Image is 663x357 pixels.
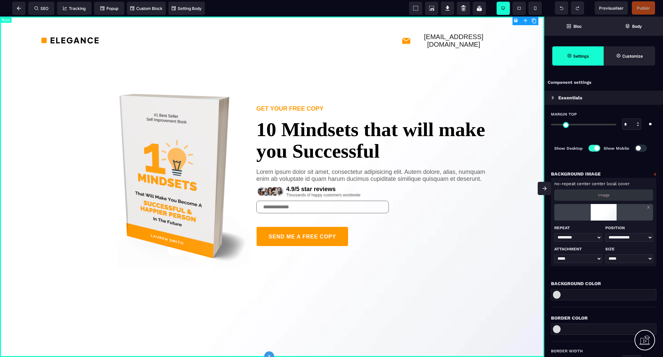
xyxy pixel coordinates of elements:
[19,11,32,16] div: v 4.0.25
[632,24,642,29] strong: Body
[558,94,582,102] p: Essentials
[83,39,101,43] div: Mots-clés
[256,168,286,181] img: 7ce4f1d884bec3e3122cfe95a8df0004_rating.png
[256,96,498,145] text: 10 Mindsets that will make you Successful
[554,145,583,152] p: Show Desktop
[577,181,605,186] span: center center
[604,17,663,36] span: Open Layer Manager
[584,204,623,221] img: loading
[75,38,81,44] img: tab_keywords_by_traffic_grey.svg
[11,17,16,23] img: website_grey.svg
[604,46,655,66] span: Open Style Manager
[595,1,628,15] span: Preview
[554,181,575,186] span: no-repeat
[637,6,650,11] span: Publier
[41,19,99,28] img: 36a31ef8dffae9761ab5e8e4264402e5_logo.png
[551,348,583,354] span: Border Width
[605,224,653,232] p: Position
[647,204,650,210] a: x
[554,224,602,232] p: Repeat
[573,24,582,29] strong: Bloc
[552,96,554,100] img: loading
[544,17,604,36] span: Open Blocks
[130,6,162,11] span: Custom Block
[622,54,643,59] strong: Customize
[551,314,656,322] div: Border Color
[34,39,51,43] div: Domaine
[551,280,656,287] div: Background Color
[96,50,256,269] img: 3641f64acada0ca4112b0c08ceba2397_book_2.png
[544,76,663,89] div: Component settings
[598,193,610,197] p: Image
[551,112,577,117] span: Margin Top
[554,245,602,253] p: Attachment
[618,181,630,186] span: cover
[401,20,411,29] img: 8aeef015e0ebd4251a34490ffea99928_mail.png
[604,145,629,152] p: Show Mobile
[27,38,32,44] img: tab_domain_overview_orange.svg
[607,181,617,186] span: local
[605,245,653,253] p: Size
[411,17,496,32] text: [EMAIL_ADDRESS][DOMAIN_NAME]
[256,210,348,230] button: SEND ME A FREE COPY
[654,170,656,178] a: x
[34,6,48,11] span: SEO
[573,54,589,59] strong: Settings
[551,170,601,178] p: Background Image
[409,2,422,15] span: View components
[100,6,118,11] span: Popup
[552,46,604,66] span: Settings
[63,6,86,11] span: Tracking
[599,6,624,11] span: Previsualiser
[172,6,202,11] span: Setting Body
[11,11,16,16] img: logo_orange.svg
[425,2,438,15] span: Screenshot
[17,17,75,23] div: Domaine: [DOMAIN_NAME]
